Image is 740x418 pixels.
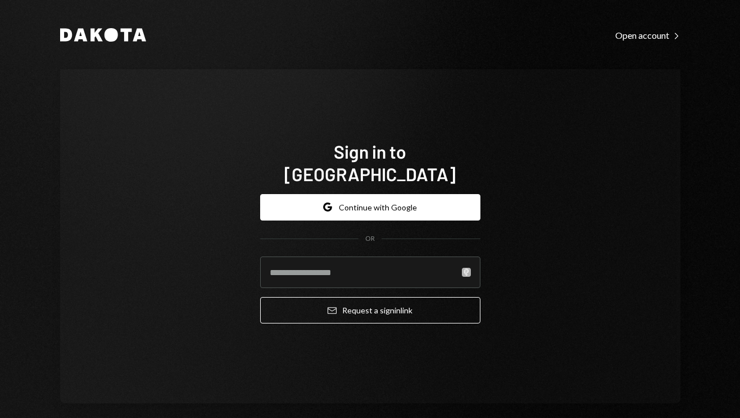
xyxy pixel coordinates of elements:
button: Request a signinlink [260,297,480,323]
h1: Sign in to [GEOGRAPHIC_DATA] [260,140,480,185]
a: Open account [615,29,680,41]
button: Continue with Google [260,194,480,221]
div: Open account [615,30,680,41]
div: OR [365,234,375,244]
